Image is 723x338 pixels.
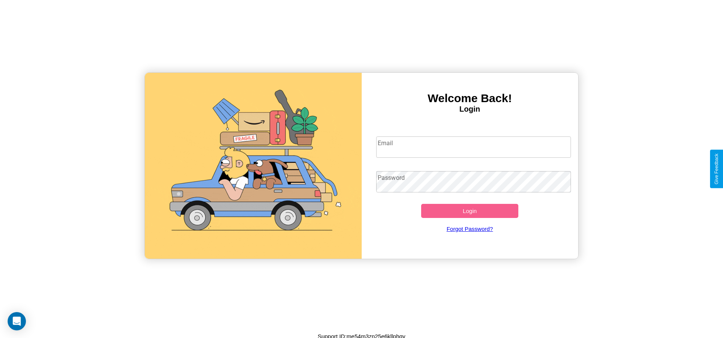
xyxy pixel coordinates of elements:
[145,73,361,259] img: gif
[362,105,578,114] h4: Login
[362,92,578,105] h3: Welcome Back!
[714,154,719,184] div: Give Feedback
[421,204,519,218] button: Login
[372,218,567,240] a: Forgot Password?
[8,312,26,330] div: Open Intercom Messenger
